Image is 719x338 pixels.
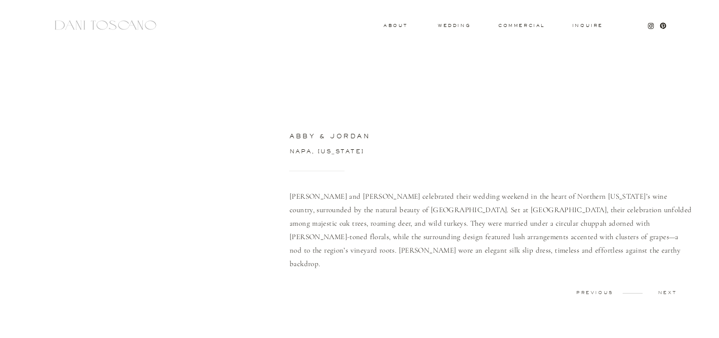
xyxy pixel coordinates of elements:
[290,149,488,157] a: napa, [US_STATE]
[643,291,692,295] a: next
[498,23,544,27] a: commercial
[383,23,405,27] a: About
[438,23,470,27] a: wedding
[290,133,600,142] h3: abby & jordan
[572,23,604,28] a: Inquire
[290,190,692,282] p: [PERSON_NAME] and [PERSON_NAME] celebrated their wedding weekend in the heart of Northern [US_STA...
[570,291,620,295] a: previous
